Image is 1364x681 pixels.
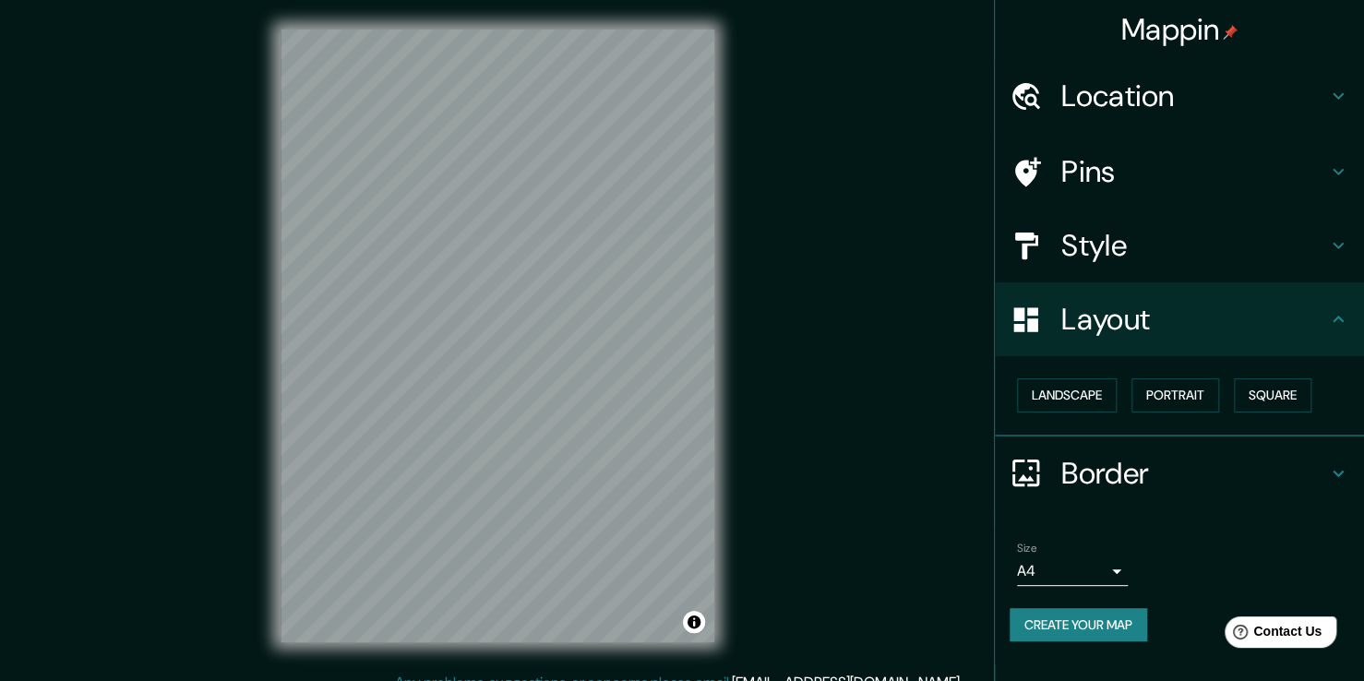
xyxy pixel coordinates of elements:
button: Create your map [1010,608,1147,642]
h4: Pins [1061,153,1327,190]
h4: Location [1061,78,1327,114]
canvas: Map [281,30,714,642]
button: Toggle attribution [683,611,705,633]
h4: Style [1061,227,1327,264]
button: Square [1234,378,1311,412]
div: Location [995,59,1364,133]
h4: Layout [1061,301,1327,338]
div: Style [995,209,1364,282]
div: Layout [995,282,1364,356]
div: Pins [995,135,1364,209]
label: Size [1017,540,1036,556]
iframe: Help widget launcher [1200,609,1344,661]
div: Border [995,436,1364,510]
button: Landscape [1017,378,1117,412]
h4: Mappin [1121,11,1238,48]
h4: Border [1061,455,1327,492]
button: Portrait [1131,378,1219,412]
div: A4 [1017,556,1128,586]
img: pin-icon.png [1223,25,1238,40]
